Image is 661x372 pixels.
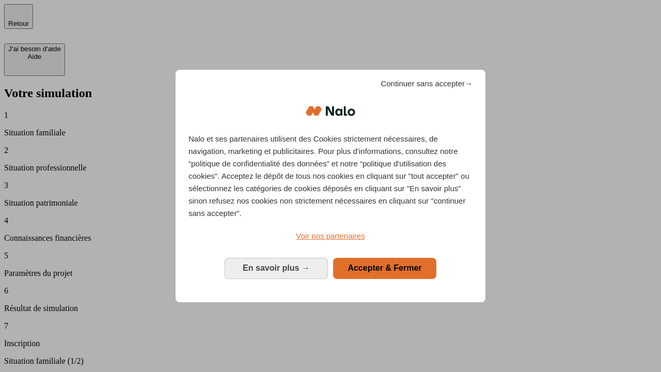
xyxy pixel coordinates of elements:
div: Bienvenue chez Nalo Gestion du consentement [176,70,485,302]
button: En savoir plus: Configurer vos consentements [225,258,328,278]
span: Voir nos partenaires [296,231,365,240]
span: Continuer sans accepter→ [381,78,473,90]
span: En savoir plus → [243,263,310,272]
a: Voir nos partenaires [188,230,473,242]
p: Nalo et ses partenaires utilisent des Cookies strictement nécessaires, de navigation, marketing e... [188,133,473,220]
button: Accepter & Fermer: Accepter notre traitement des données et fermer [333,258,436,278]
span: Accepter & Fermer [348,263,421,272]
img: Logo [306,96,355,127]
